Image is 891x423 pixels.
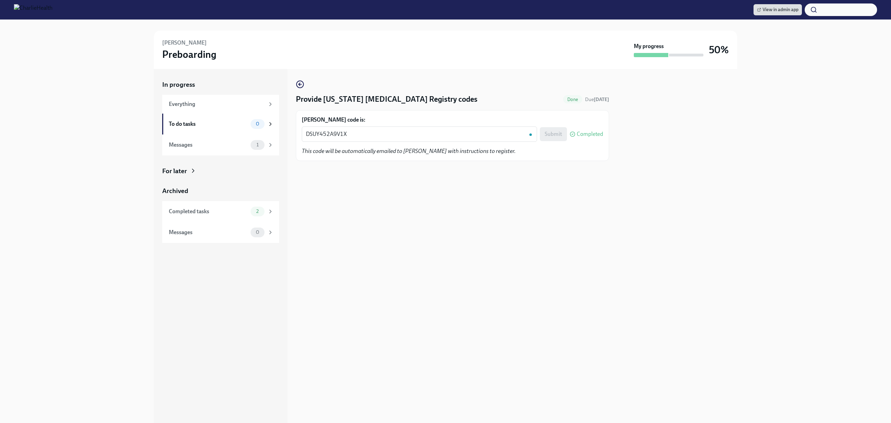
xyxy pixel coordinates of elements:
span: Completed [577,131,603,137]
a: Messages0 [162,222,279,243]
a: For later [162,167,279,176]
strong: [DATE] [594,97,609,102]
div: For later [162,167,187,176]
div: Messages [169,141,248,149]
a: Everything [162,95,279,114]
div: To do tasks [169,120,248,128]
h4: Provide [US_STATE] [MEDICAL_DATA] Registry codes [296,94,478,105]
div: Messages [169,229,248,236]
a: To do tasks0 [162,114,279,134]
h6: [PERSON_NAME] [162,39,207,47]
a: Archived [162,186,279,195]
span: August 18th, 2025 09:00 [585,96,609,103]
span: 1 [252,142,263,147]
label: [PERSON_NAME] code is: [302,116,603,124]
a: Messages1 [162,134,279,155]
h3: Preboarding [162,48,216,61]
span: 0 [252,230,263,235]
span: View in admin app [757,6,798,13]
textarea: DSUY452A9V1X [306,130,533,138]
strong: My progress [634,43,664,50]
a: Completed tasks2 [162,201,279,222]
span: Due [585,97,609,102]
span: 2 [252,209,263,214]
a: View in admin app [754,4,802,15]
h3: 50% [709,44,729,56]
div: Completed tasks [169,208,248,215]
span: Done [563,97,582,102]
div: Everything [169,100,265,108]
img: CharlieHealth [14,4,53,15]
span: 0 [252,121,263,126]
em: This code will be automatically emailed to [PERSON_NAME] with instructions to register. [302,148,516,154]
a: In progress [162,80,279,89]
